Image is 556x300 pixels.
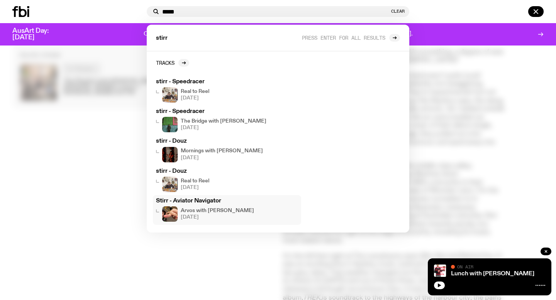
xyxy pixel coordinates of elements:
[181,125,266,130] span: [DATE]
[181,208,254,213] h4: Arvos with [PERSON_NAME]
[153,106,301,135] a: stirr - SpeedracerAmelia Sparke is wearing a black hoodie and pants, leaning against a blue, gree...
[156,35,168,41] span: stirr
[162,117,178,132] img: Amelia Sparke is wearing a black hoodie and pants, leaning against a blue, green and pink wall wi...
[162,206,178,222] img: A high angle selfie of Giana walking in the street and pointing at the camera
[181,148,263,153] h4: Mornings with [PERSON_NAME]
[153,135,301,165] a: stirr - DouzMornings with [PERSON_NAME][DATE]
[181,155,263,160] span: [DATE]
[156,109,298,115] h3: stirr - Speedracer
[144,31,413,38] p: One day. One community. One frequency worth fighting for. Donate to support [DOMAIN_NAME].
[302,35,385,40] span: Press enter for all results
[181,215,254,220] span: [DATE]
[302,34,400,42] a: Press enter for all results
[451,271,534,277] a: Lunch with [PERSON_NAME]
[156,79,298,85] h3: stirr - Speedracer
[181,96,209,101] span: [DATE]
[391,9,405,13] button: Clear
[181,179,209,184] h4: Real to Reel
[156,59,189,67] a: Tracks
[181,119,266,124] h4: The Bridge with [PERSON_NAME]
[156,169,298,174] h3: stirr - Douz
[153,165,301,195] a: stirr - DouzJasper Craig Adams holds a vintage camera to his eye, obscuring his face. He is weari...
[181,89,209,94] h4: Real to Reel
[156,138,298,144] h3: stirr - Douz
[153,195,301,225] a: Stirr - Aviator NavigatorA high angle selfie of Giana walking in the street and pointing at the c...
[156,198,298,204] h3: Stirr - Aviator Navigator
[162,177,178,192] img: Jasper Craig Adams holds a vintage camera to his eye, obscuring his face. He is wearing a grey ju...
[181,185,209,190] span: [DATE]
[162,87,178,103] img: Jasper Craig Adams holds a vintage camera to his eye, obscuring his face. He is wearing a grey ju...
[457,264,473,269] span: On Air
[156,60,175,66] h2: Tracks
[12,28,62,41] h3: AusArt Day: [DATE]
[153,76,301,106] a: stirr - SpeedracerJasper Craig Adams holds a vintage camera to his eye, obscuring his face. He is...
